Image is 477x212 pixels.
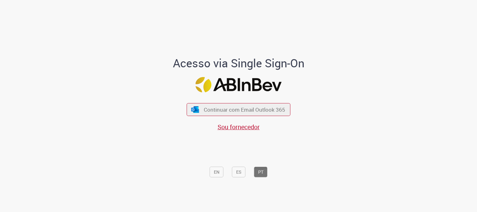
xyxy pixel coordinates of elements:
img: Logo ABInBev [196,77,282,92]
button: PT [254,167,268,177]
button: ícone Azure/Microsoft 360 Continuar com Email Outlook 365 [187,103,291,116]
img: ícone Azure/Microsoft 360 [191,106,199,113]
h1: Acesso via Single Sign-On [151,57,326,70]
a: Sou fornecedor [218,123,260,131]
button: ES [232,167,246,177]
span: Continuar com Email Outlook 365 [204,106,285,113]
button: EN [210,167,224,177]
